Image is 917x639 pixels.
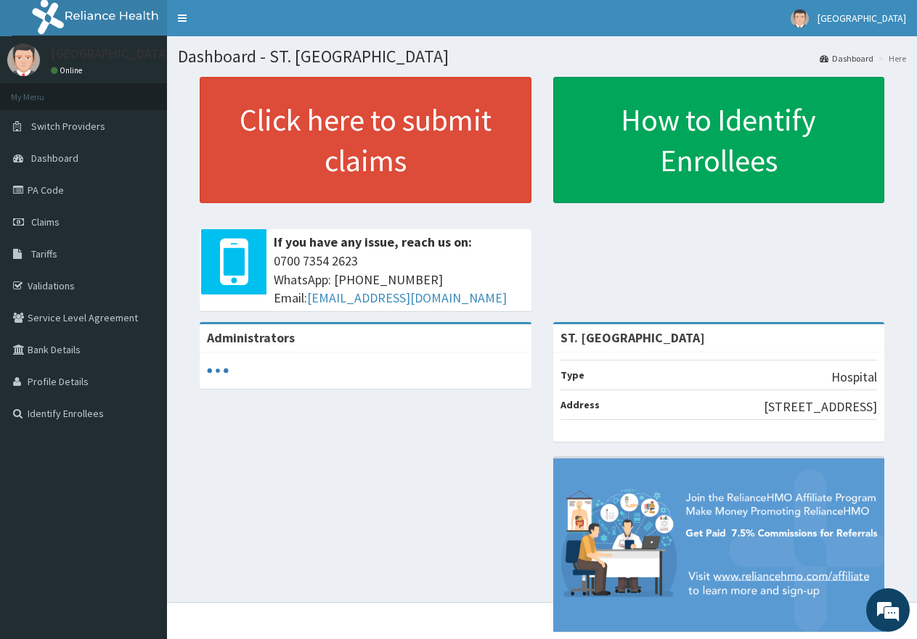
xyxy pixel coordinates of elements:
span: Claims [31,215,60,228]
b: If you have any issue, reach us on: [274,234,472,250]
span: [GEOGRAPHIC_DATA] [818,12,906,25]
a: Click here to submit claims [200,77,531,203]
img: User Image [791,9,809,28]
p: [STREET_ADDRESS] [764,397,877,416]
span: Switch Providers [31,120,105,133]
li: Here [875,52,906,65]
span: Dashboard [31,152,78,165]
p: [GEOGRAPHIC_DATA] [51,47,171,60]
b: Administrators [207,329,295,346]
b: Type [561,368,584,382]
b: Address [561,398,600,411]
span: 0700 7354 2623 WhatsApp: [PHONE_NUMBER] Email: [274,252,524,308]
a: Online [51,65,86,75]
img: provider-team-banner.png [553,458,885,632]
span: Tariffs [31,247,57,260]
svg: audio-loading [207,360,229,382]
a: Dashboard [820,52,873,65]
p: Hospital [831,368,877,387]
a: [EMAIL_ADDRESS][DOMAIN_NAME] [307,289,507,306]
a: How to Identify Enrollees [553,77,885,203]
img: User Image [7,44,40,76]
strong: ST. [GEOGRAPHIC_DATA] [561,329,705,346]
h1: Dashboard - ST. [GEOGRAPHIC_DATA] [178,47,906,66]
